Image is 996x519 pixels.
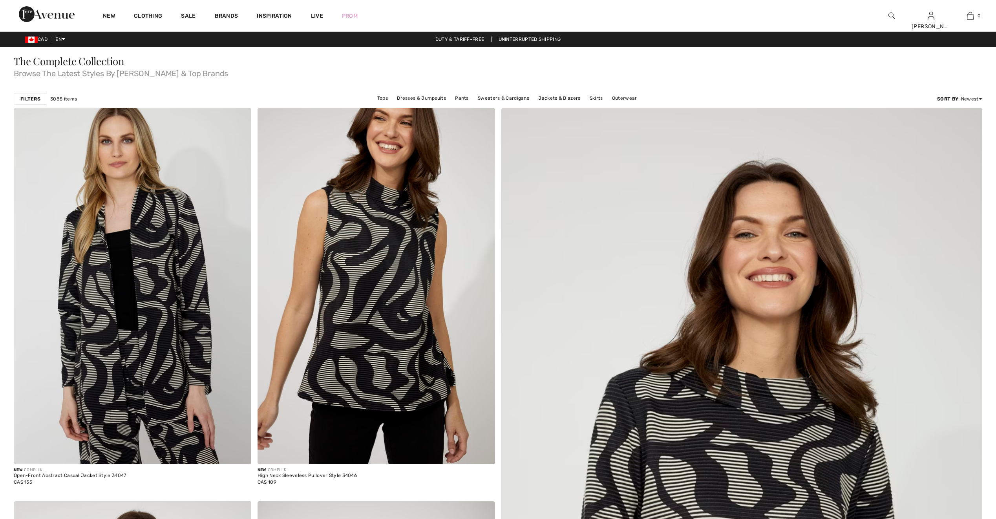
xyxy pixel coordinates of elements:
[451,93,473,103] a: Pants
[258,468,266,472] span: New
[14,468,22,472] span: New
[912,22,950,31] div: [PERSON_NAME]
[103,13,115,21] a: New
[978,12,981,19] span: 0
[25,37,38,43] img: Canadian Dollar
[257,13,292,21] span: Inspiration
[311,12,323,20] a: Live
[134,13,162,21] a: Clothing
[258,479,276,485] span: CA$ 109
[25,37,51,42] span: CAD
[55,37,65,42] span: EN
[215,13,238,21] a: Brands
[181,13,196,21] a: Sale
[20,95,40,102] strong: Filters
[14,467,126,473] div: COMPLI K
[258,473,357,479] div: High Neck Sleeveless Pullover Style 34046
[14,473,126,479] div: Open-Front Abstract Casual Jacket Style 34047
[50,95,77,102] span: 3085 items
[534,93,584,103] a: Jackets & Blazers
[19,6,75,22] img: 1ère Avenue
[937,96,958,102] strong: Sort By
[967,11,974,20] img: My Bag
[888,11,895,20] img: search the website
[373,93,392,103] a: Tops
[14,66,982,77] span: Browse The Latest Styles By [PERSON_NAME] & Top Brands
[474,93,533,103] a: Sweaters & Cardigans
[14,54,124,68] span: The Complete Collection
[342,12,358,20] a: Prom
[258,108,495,464] img: High Neck Sleeveless Pullover Style 34046. As sample
[937,95,982,102] div: : Newest
[586,93,607,103] a: Skirts
[14,479,32,485] span: CA$ 155
[258,467,357,473] div: COMPLI K
[14,108,251,464] img: Open-Front Abstract Casual Jacket Style 34047. As sample
[951,11,989,20] a: 0
[928,11,934,20] img: My Info
[393,93,450,103] a: Dresses & Jumpsuits
[928,12,934,19] a: Sign In
[608,93,641,103] a: Outerwear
